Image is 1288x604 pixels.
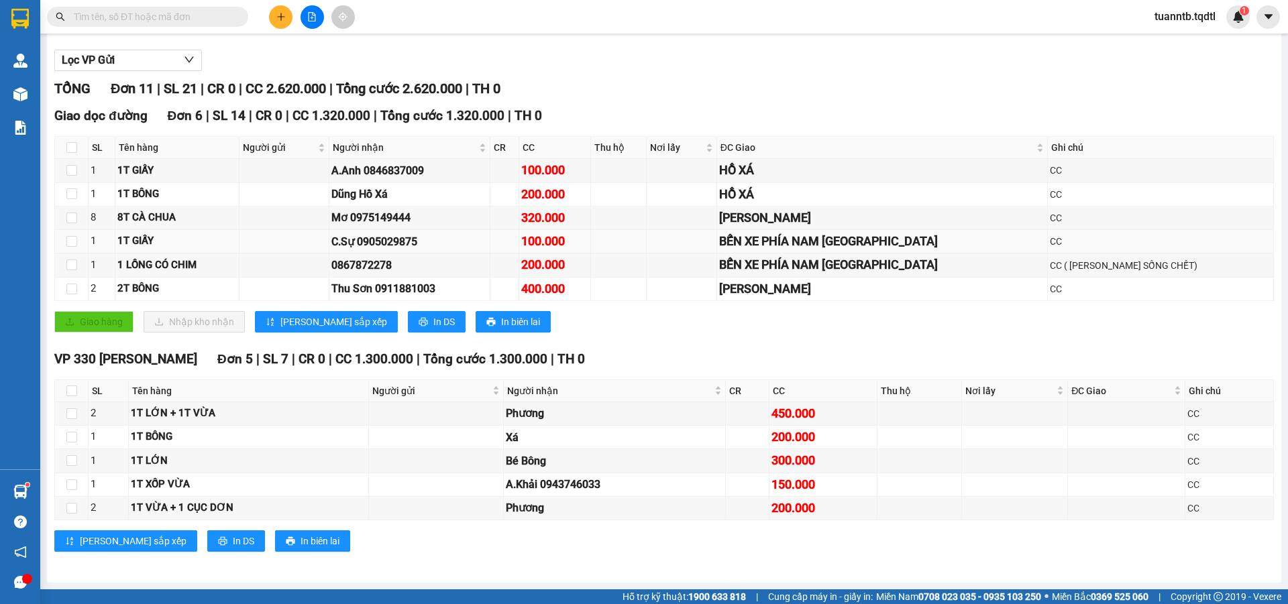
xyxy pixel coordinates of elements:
[131,500,366,516] div: 1T VỪA + 1 CỤC DƠN
[62,52,115,68] span: Lọc VP Gửi
[591,137,647,159] th: Thu hộ
[217,351,253,367] span: Đơn 5
[1256,5,1280,29] button: caret-down
[249,108,252,123] span: |
[331,162,488,179] div: A.Anh 0846837009
[131,453,366,469] div: 1T LỚN
[131,429,366,445] div: 1T BÔNG
[276,12,286,21] span: plus
[551,351,554,367] span: |
[506,452,723,469] div: Bé Bông
[768,589,873,604] span: Cung cấp máy in - giấy in:
[380,108,504,123] span: Tổng cước 1.320.000
[1050,258,1271,273] div: CC ( [PERSON_NAME] SỐNG CHẾT)
[719,161,1046,180] div: HỒ XÁ
[65,536,74,547] span: sort-ascending
[1050,163,1271,178] div: CC
[117,186,237,202] div: 1T BÔNG
[164,80,197,97] span: SL 21
[506,429,723,446] div: Xá
[423,351,547,367] span: Tổng cước 1.300.000
[507,383,712,398] span: Người nhận
[144,311,245,333] button: downloadNhập kho nhận
[771,451,875,470] div: 300.000
[256,108,282,123] span: CR 0
[266,317,275,328] span: sort-ascending
[466,80,469,97] span: |
[168,108,203,123] span: Đơn 6
[372,383,490,398] span: Người gửi
[54,530,197,552] button: sort-ascending[PERSON_NAME] sắp xếp
[111,80,154,97] span: Đơn 11
[501,314,540,329] span: In biên lai
[329,351,332,367] span: |
[54,311,133,333] button: uploadGiao hàng
[331,5,355,29] button: aim
[292,108,370,123] span: CC 1.320.000
[117,210,237,226] div: 8T CÀ CHUA
[91,477,126,493] div: 1
[521,280,588,298] div: 400.000
[1187,501,1271,516] div: CC
[623,589,746,604] span: Hỗ trợ kỹ thuật:
[1240,6,1249,15] sup: 1
[117,233,237,249] div: 1T GIẤY
[13,54,28,68] img: warehouse-icon
[490,137,519,159] th: CR
[719,232,1046,251] div: BẾN XE PHÍA NAM [GEOGRAPHIC_DATA]
[521,208,588,227] div: 320.000
[239,80,242,97] span: |
[771,404,875,423] div: 450.000
[243,140,315,155] span: Người gửi
[331,280,488,297] div: Thu Sơn 0911881003
[521,161,588,180] div: 100.000
[1187,454,1271,469] div: CC
[417,351,420,367] span: |
[331,257,488,274] div: 0867872278
[769,380,877,402] th: CC
[771,499,875,518] div: 200.000
[301,534,339,548] span: In biên lai
[54,108,148,123] span: Giao dọc đường
[335,351,413,367] span: CC 1.300.000
[131,477,366,493] div: 1T XỐP VỪA
[877,380,961,402] th: Thu hộ
[54,80,91,97] span: TỔNG
[419,317,428,328] span: printer
[374,108,377,123] span: |
[14,546,27,558] span: notification
[91,429,126,445] div: 1
[508,108,511,123] span: |
[206,108,209,123] span: |
[720,140,1034,155] span: ĐC Giao
[91,186,113,202] div: 1
[117,281,237,297] div: 2T BÔNG
[301,5,324,29] button: file-add
[14,576,27,589] span: message
[115,137,239,159] th: Tên hàng
[292,351,295,367] span: |
[91,500,126,516] div: 2
[521,255,588,274] div: 200.000
[688,591,746,602] strong: 1900 633 818
[1263,11,1275,23] span: caret-down
[14,516,27,528] span: question-circle
[1214,592,1223,601] span: copyright
[91,453,126,469] div: 1
[207,530,265,552] button: printerIn DS
[719,185,1046,204] div: HỒ XÁ
[269,5,292,29] button: plus
[1187,406,1271,421] div: CC
[299,351,325,367] span: CR 0
[1050,282,1271,296] div: CC
[719,255,1046,274] div: BẾN XE PHÍA NAM [GEOGRAPHIC_DATA]
[331,233,488,250] div: C.Sự 0905029875
[486,317,496,328] span: printer
[307,12,317,21] span: file-add
[233,534,254,548] span: In DS
[719,280,1046,298] div: [PERSON_NAME]
[333,140,476,155] span: Người nhận
[263,351,288,367] span: SL 7
[13,87,28,101] img: warehouse-icon
[408,311,466,333] button: printerIn DS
